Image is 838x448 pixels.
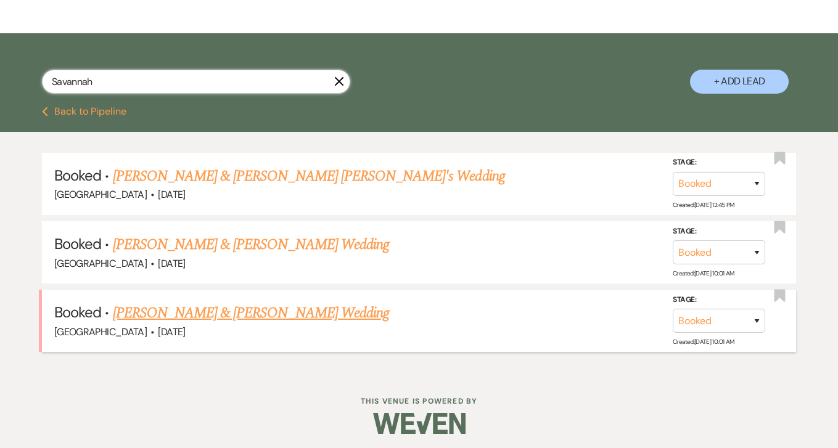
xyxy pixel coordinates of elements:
span: [GEOGRAPHIC_DATA] [54,257,147,270]
span: Created: [DATE] 10:01 AM [673,338,734,346]
span: [DATE] [158,188,185,201]
span: Created: [DATE] 10:01 AM [673,269,734,277]
input: Search by name, event date, email address or phone number [42,70,350,94]
span: [DATE] [158,325,185,338]
a: [PERSON_NAME] & [PERSON_NAME] [PERSON_NAME]'s Wedding [113,165,505,187]
a: [PERSON_NAME] & [PERSON_NAME] Wedding [113,302,389,324]
a: [PERSON_NAME] & [PERSON_NAME] Wedding [113,234,389,256]
span: [GEOGRAPHIC_DATA] [54,188,147,201]
span: Booked [54,303,101,322]
span: [GEOGRAPHIC_DATA] [54,325,147,338]
img: Weven Logo [373,402,466,445]
label: Stage: [673,156,765,169]
span: Booked [54,166,101,185]
label: Stage: [673,293,765,307]
button: + Add Lead [690,70,789,94]
label: Stage: [673,224,765,238]
span: Booked [54,234,101,253]
button: Back to Pipeline [42,107,126,116]
span: [DATE] [158,257,185,270]
span: Created: [DATE] 12:45 PM [673,201,734,209]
